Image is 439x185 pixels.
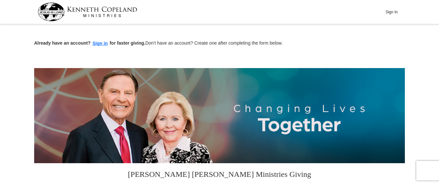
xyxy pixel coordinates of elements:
[91,40,110,47] button: Sign in
[34,40,145,46] strong: Already have an account? for faster giving.
[38,3,137,21] img: kcm-header-logo.svg
[34,40,405,47] p: Don't have an account? Create one after completing the form below.
[382,7,401,17] button: Sign In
